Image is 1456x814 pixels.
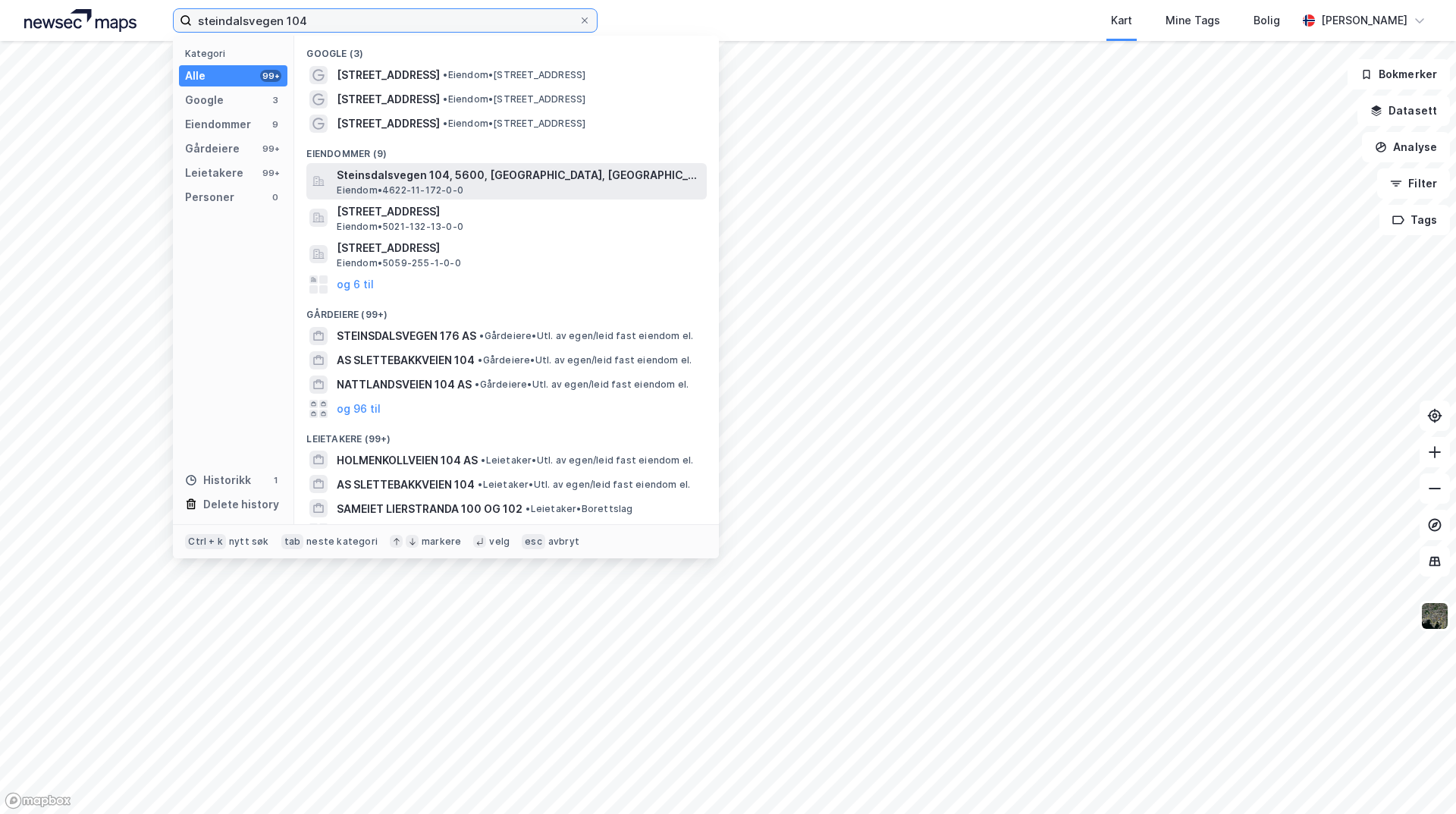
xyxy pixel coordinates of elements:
[185,91,224,109] div: Google
[24,9,136,32] img: logo.a4113a55bc3d86da70a041830d287a7e.svg
[478,354,692,366] span: Gårdeiere • Utl. av egen/leid fast eiendom el.
[306,536,378,548] div: neste kategori
[337,239,701,257] span: [STREET_ADDRESS]
[1362,132,1450,162] button: Analyse
[475,379,479,390] span: •
[337,203,701,221] span: [STREET_ADDRESS]
[526,503,632,515] span: Leietaker • Borettslag
[478,479,482,490] span: •
[294,297,719,324] div: Gårdeiere (99+)
[1380,741,1456,814] iframe: Chat Widget
[5,792,71,809] a: Mapbox homepage
[443,93,585,105] span: Eiendom • [STREET_ADDRESS]
[337,500,522,518] span: SAMEIET LIERSTRANDA 100 OG 102
[1377,168,1450,199] button: Filter
[294,36,719,63] div: Google (3)
[1357,96,1450,126] button: Datasett
[479,330,484,341] span: •
[337,451,478,470] span: HOLMENKOLLVEIEN 104 AS
[260,70,281,82] div: 99+
[185,140,240,158] div: Gårdeiere
[443,69,447,80] span: •
[185,534,226,549] div: Ctrl + k
[337,476,475,494] span: AS SLETTEBAKKVEIEN 104
[185,188,234,206] div: Personer
[337,221,463,233] span: Eiendom • 5021-132-13-0-0
[1254,11,1280,30] div: Bolig
[185,164,243,182] div: Leietakere
[229,536,269,548] div: nytt søk
[443,69,585,81] span: Eiendom • [STREET_ADDRESS]
[269,474,281,486] div: 1
[185,48,287,59] div: Kategori
[337,351,475,369] span: AS SLETTEBAKKVEIEN 104
[481,454,693,467] span: Leietaker • Utl. av egen/leid fast eiendom el.
[1380,741,1456,814] div: Kontrollprogram for chat
[269,94,281,106] div: 3
[443,118,585,130] span: Eiendom • [STREET_ADDRESS]
[337,275,374,294] button: og 6 til
[337,327,476,345] span: STEINSDALSVEGEN 176 AS
[269,118,281,130] div: 9
[422,536,461,548] div: markere
[337,90,440,108] span: [STREET_ADDRESS]
[522,534,545,549] div: esc
[1379,205,1450,235] button: Tags
[548,536,579,548] div: avbryt
[526,503,530,514] span: •
[294,421,719,448] div: Leietakere (99+)
[185,471,251,489] div: Historikk
[1111,11,1132,30] div: Kart
[260,143,281,155] div: 99+
[337,115,440,133] span: [STREET_ADDRESS]
[294,136,719,163] div: Eiendommer (9)
[269,191,281,203] div: 0
[443,93,447,105] span: •
[203,495,279,514] div: Delete history
[443,118,447,129] span: •
[337,184,463,196] span: Eiendom • 4622-11-172-0-0
[489,536,510,548] div: velg
[479,330,693,342] span: Gårdeiere • Utl. av egen/leid fast eiendom el.
[478,354,482,366] span: •
[337,376,472,394] span: NATTLANDSVEIEN 104 AS
[1348,59,1450,90] button: Bokmerker
[337,400,381,418] button: og 96 til
[281,534,304,549] div: tab
[1166,11,1220,30] div: Mine Tags
[478,479,690,491] span: Leietaker • Utl. av egen/leid fast eiendom el.
[1420,602,1449,630] img: 9k=
[475,379,689,391] span: Gårdeiere • Utl. av egen/leid fast eiendom el.
[185,67,206,85] div: Alle
[185,115,251,134] div: Eiendommer
[1321,11,1407,30] div: [PERSON_NAME]
[192,9,579,32] input: Søk på adresse, matrikkel, gårdeiere, leietakere eller personer
[337,166,701,184] span: Steinsdalsvegen 104, 5600, [GEOGRAPHIC_DATA], [GEOGRAPHIC_DATA]
[337,66,440,84] span: [STREET_ADDRESS]
[481,454,485,466] span: •
[260,167,281,179] div: 99+
[337,257,460,269] span: Eiendom • 5059-255-1-0-0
